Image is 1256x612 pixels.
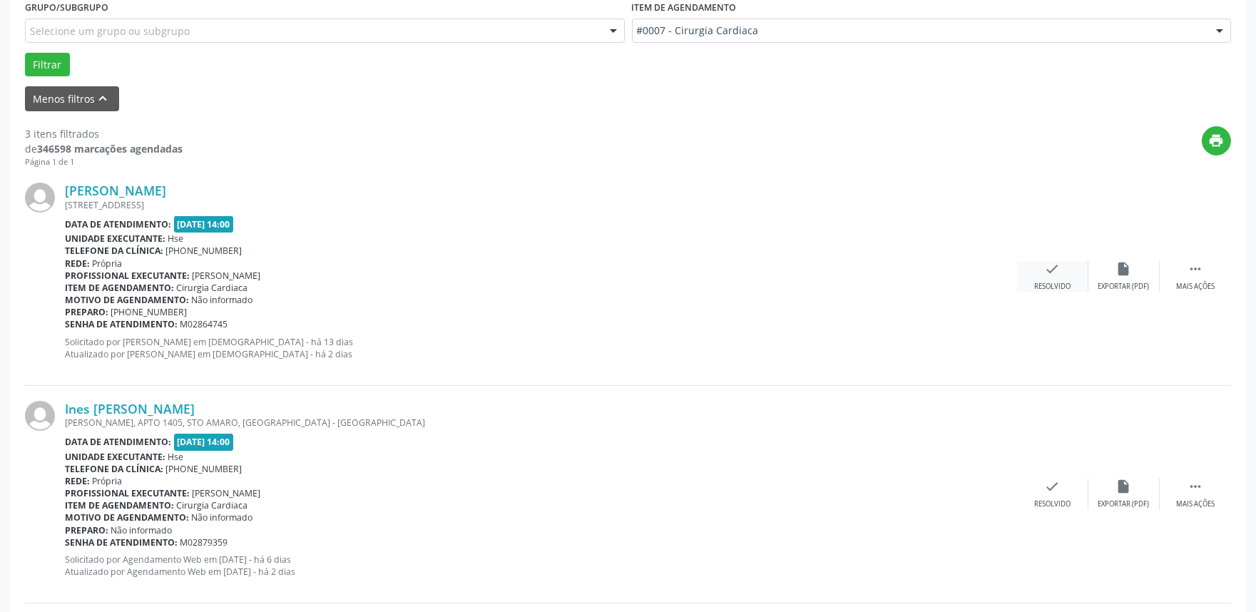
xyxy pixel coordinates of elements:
img: img [25,183,55,213]
b: Unidade executante: [65,451,165,463]
p: Solicitado por [PERSON_NAME] em [DEMOGRAPHIC_DATA] - há 13 dias Atualizado por [PERSON_NAME] em [... [65,336,1017,360]
button: print [1202,126,1231,155]
span: Selecione um grupo ou subgrupo [30,24,190,39]
span: Própria [93,257,123,270]
div: de [25,141,183,156]
b: Senha de atendimento: [65,318,178,330]
b: Data de atendimento: [65,436,171,448]
span: Cirurgia Cardiaca [177,499,248,511]
strong: 346598 marcações agendadas [37,142,183,155]
a: Ines [PERSON_NAME] [65,401,195,417]
b: Profissional executante: [65,270,190,282]
b: Item de agendamento: [65,282,174,294]
b: Motivo de agendamento: [65,294,189,306]
span: Própria [93,475,123,487]
span: #0007 - Cirurgia Cardiaca [637,24,1203,38]
div: Resolvido [1034,282,1071,292]
span: Não informado [192,294,253,306]
i:  [1188,261,1203,277]
b: Telefone da clínica: [65,245,163,257]
i: check [1045,261,1061,277]
div: Mais ações [1176,282,1215,292]
span: [PHONE_NUMBER] [166,245,242,257]
span: [PERSON_NAME] [193,270,261,282]
b: Senha de atendimento: [65,536,178,549]
b: Profissional executante: [65,487,190,499]
div: Página 1 de 1 [25,156,183,168]
span: Não informado [192,511,253,524]
span: Hse [168,451,184,463]
i: insert_drive_file [1116,261,1132,277]
img: img [25,401,55,431]
b: Telefone da clínica: [65,463,163,475]
b: Unidade executante: [65,233,165,245]
div: Resolvido [1034,499,1071,509]
span: [PERSON_NAME] [193,487,261,499]
div: 3 itens filtrados [25,126,183,141]
b: Rede: [65,257,90,270]
span: [PHONE_NUMBER] [111,306,188,318]
span: M02864745 [180,318,228,330]
span: Hse [168,233,184,245]
span: Cirurgia Cardiaca [177,282,248,294]
span: [DATE] 14:00 [174,216,234,233]
b: Preparo: [65,524,108,536]
i: keyboard_arrow_up [96,91,111,106]
div: Mais ações [1176,499,1215,509]
div: [PERSON_NAME], APTO 1405, STO AMARO, [GEOGRAPHIC_DATA] - [GEOGRAPHIC_DATA] [65,417,1017,429]
b: Data de atendimento: [65,218,171,230]
span: Não informado [111,524,173,536]
p: Solicitado por Agendamento Web em [DATE] - há 6 dias Atualizado por Agendamento Web em [DATE] - h... [65,554,1017,578]
button: Filtrar [25,53,70,77]
span: [PHONE_NUMBER] [166,463,242,475]
div: [STREET_ADDRESS] [65,199,1017,211]
div: Exportar (PDF) [1098,282,1150,292]
a: [PERSON_NAME] [65,183,166,198]
span: [DATE] 14:00 [174,434,234,450]
div: Exportar (PDF) [1098,499,1150,509]
b: Preparo: [65,306,108,318]
b: Item de agendamento: [65,499,174,511]
b: Rede: [65,475,90,487]
i:  [1188,479,1203,494]
span: M02879359 [180,536,228,549]
button: Menos filtroskeyboard_arrow_up [25,86,119,111]
i: insert_drive_file [1116,479,1132,494]
i: print [1209,133,1225,148]
i: check [1045,479,1061,494]
b: Motivo de agendamento: [65,511,189,524]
